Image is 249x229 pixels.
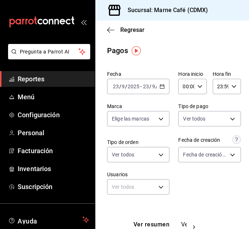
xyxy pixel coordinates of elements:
div: Ver todos [107,179,169,195]
span: / [155,84,158,89]
label: Usuarios [107,172,169,177]
input: -- [152,84,155,89]
span: Ver todos [183,115,205,122]
a: Pregunta a Parrot AI [5,53,90,61]
span: Personal [18,128,89,138]
span: Elige las marcas [112,115,149,122]
button: Pregunta a Parrot AI [8,44,90,59]
span: Menú [18,92,89,102]
h3: Sucursal: Marne Café (CDMX) [122,6,208,15]
span: Facturación [18,146,89,156]
img: Tooltip marker [132,46,141,55]
input: -- [143,84,149,89]
span: Reportes [18,74,89,84]
span: Inventarios [18,164,89,174]
input: ---- [127,84,140,89]
label: Tipo de orden [107,140,169,145]
span: Ver todos [112,151,134,158]
span: Ayuda [18,215,80,224]
button: Regresar [107,26,144,33]
button: open_drawer_menu [81,19,87,25]
div: Fecha de creación [178,136,220,144]
input: -- [121,84,125,89]
span: - [140,84,142,89]
span: Regresar [120,26,144,33]
label: Marca [107,104,169,109]
label: Hora fin [213,71,241,77]
span: / [119,84,121,89]
label: Hora inicio [178,71,206,77]
span: Pregunta a Parrot AI [20,48,79,56]
span: / [149,84,151,89]
span: Fecha de creación de orden [183,151,227,158]
label: Fecha [107,71,169,77]
div: Pagos [107,45,128,56]
input: -- [113,84,119,89]
span: / [125,84,127,89]
span: Suscripción [18,182,89,192]
label: Tipo de pago [178,104,241,109]
span: Configuración [18,110,89,120]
